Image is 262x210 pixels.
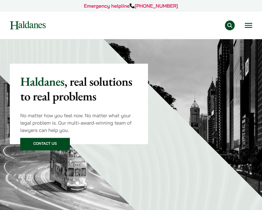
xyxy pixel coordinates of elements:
[84,3,178,9] a: Emergency helpline[PHONE_NUMBER]
[20,112,137,134] p: No matter how you feel now. No matter what your legal problem is. Our multi-award-winning team of...
[20,73,132,104] mark: , real solutions to real problems
[245,23,252,28] button: Open menu
[225,21,235,30] button: Search
[20,138,70,151] a: Contact Us
[20,74,137,103] p: Haldanes
[10,21,46,29] img: Logo of Haldanes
